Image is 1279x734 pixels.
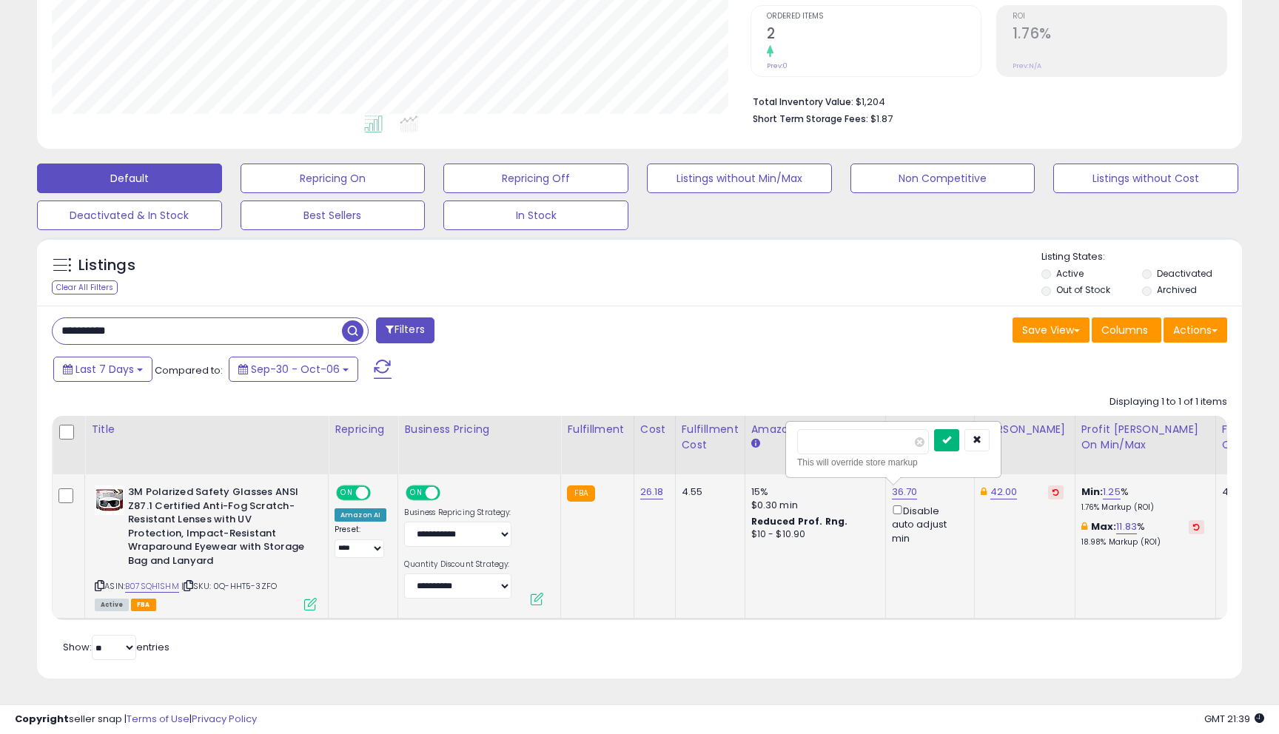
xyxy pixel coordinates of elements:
[1101,323,1148,337] span: Columns
[192,712,257,726] a: Privacy Policy
[15,712,69,726] strong: Copyright
[128,485,308,571] b: 3M Polarized Safety Glasses ANSI Z87.1 Certified Anti-Fog Scratch-Resistant Lenses with UV Protec...
[95,485,317,609] div: ASIN:
[404,559,511,570] label: Quantity Discount Strategy:
[335,422,392,437] div: Repricing
[567,485,594,502] small: FBA
[1081,485,1104,499] b: Min:
[1157,283,1197,296] label: Archived
[1116,519,1137,534] a: 11.83
[1157,267,1212,280] label: Deactivated
[1103,485,1121,499] a: 1.25
[892,502,963,545] div: Disable auto adjust min
[443,201,628,230] button: In Stock
[981,422,1069,437] div: [PERSON_NAME]
[15,713,257,727] div: seller snap | |
[751,515,848,528] b: Reduced Prof. Rng.
[1013,25,1226,45] h2: 1.76%
[63,640,169,654] span: Show: entries
[767,13,981,21] span: Ordered Items
[181,580,277,592] span: | SKU: 0Q-HHT5-3ZFO
[767,61,788,70] small: Prev: 0
[127,712,189,726] a: Terms of Use
[767,25,981,45] h2: 2
[751,485,874,499] div: 15%
[1110,395,1227,409] div: Displaying 1 to 1 of 1 items
[1081,422,1209,453] div: Profit [PERSON_NAME] on Min/Max
[753,112,868,125] b: Short Term Storage Fees:
[647,164,832,193] button: Listings without Min/Max
[1013,61,1041,70] small: Prev: N/A
[408,487,426,499] span: ON
[241,201,426,230] button: Best Sellers
[369,487,392,499] span: OFF
[640,422,669,437] div: Cost
[1091,519,1117,533] b: Max:
[640,485,664,499] a: 26.18
[125,580,179,593] a: B07SQH1SHM
[751,422,879,437] div: Amazon Fees
[95,599,129,611] span: All listings currently available for purchase on Amazon
[1081,537,1204,548] p: 18.98% Markup (ROI)
[1204,712,1264,726] span: 2025-10-14 21:39 GMT
[753,92,1216,110] li: $1,204
[1222,422,1273,453] div: Fulfillable Quantity
[443,164,628,193] button: Repricing Off
[1056,283,1110,296] label: Out of Stock
[404,508,511,518] label: Business Repricing Strategy:
[1053,164,1238,193] button: Listings without Cost
[1081,502,1204,513] p: 1.76% Markup (ROI)
[682,485,734,499] div: 4.55
[1081,485,1204,513] div: %
[75,362,134,377] span: Last 7 Days
[1222,485,1268,499] div: 46
[753,95,853,108] b: Total Inventory Value:
[1013,13,1226,21] span: ROI
[335,525,386,558] div: Preset:
[990,485,1018,499] a: 42.00
[404,422,554,437] div: Business Pricing
[1092,317,1161,343] button: Columns
[229,357,358,382] button: Sep-30 - Oct-06
[251,362,340,377] span: Sep-30 - Oct-06
[751,528,874,541] div: $10 - $10.90
[1041,250,1241,264] p: Listing States:
[78,255,135,276] h5: Listings
[751,499,874,512] div: $0.30 min
[338,487,356,499] span: ON
[95,485,124,515] img: 51NNafS-w-L._SL40_.jpg
[241,164,426,193] button: Repricing On
[1013,317,1090,343] button: Save View
[335,508,386,522] div: Amazon AI
[52,280,118,294] div: Clear All Filters
[892,485,918,499] a: 36.70
[37,201,222,230] button: Deactivated & In Stock
[682,422,739,453] div: Fulfillment Cost
[1075,416,1215,474] th: The percentage added to the cost of goods (COGS) that forms the calculator for Min & Max prices.
[850,164,1035,193] button: Non Competitive
[37,164,222,193] button: Default
[376,317,434,343] button: Filters
[155,363,223,377] span: Compared to:
[870,112,893,126] span: $1.87
[1081,520,1204,548] div: %
[1164,317,1227,343] button: Actions
[91,422,322,437] div: Title
[1056,267,1084,280] label: Active
[751,437,760,451] small: Amazon Fees.
[438,487,462,499] span: OFF
[797,455,990,470] div: This will override store markup
[567,422,627,437] div: Fulfillment
[53,357,152,382] button: Last 7 Days
[131,599,156,611] span: FBA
